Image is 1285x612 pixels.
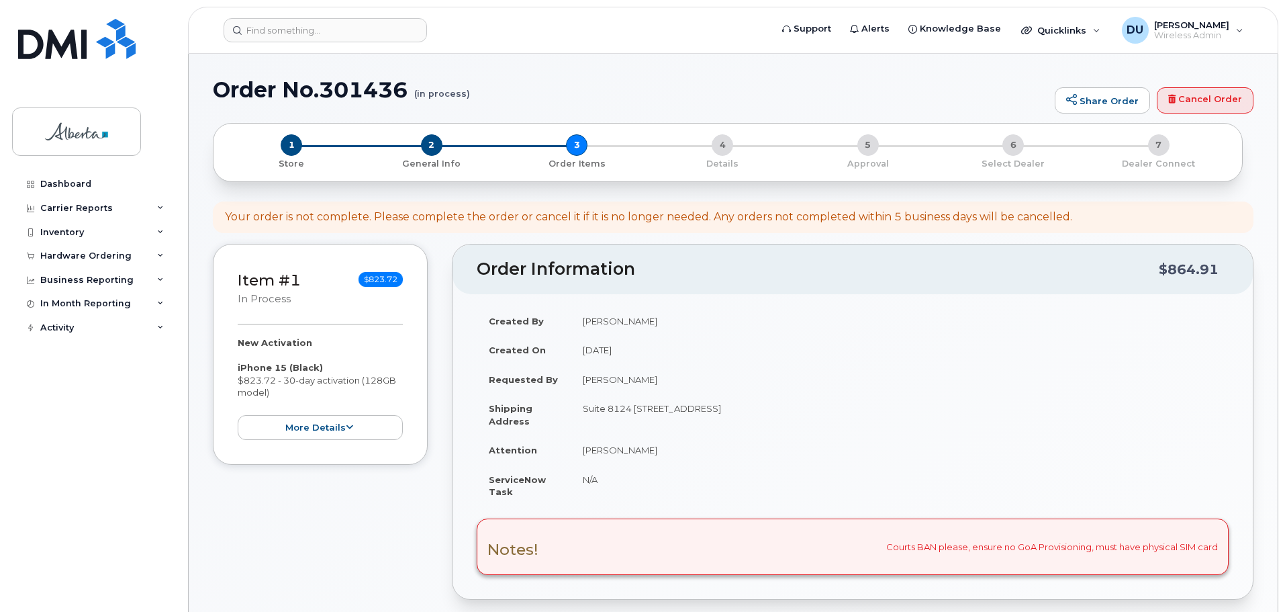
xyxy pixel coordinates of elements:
td: N/A [571,465,1229,507]
a: 2 General Info [359,156,505,170]
h1: Order No.301436 [213,78,1048,101]
strong: Shipping Address [489,403,532,427]
td: [DATE] [571,335,1229,365]
h3: Notes! [487,541,538,558]
td: [PERSON_NAME] [571,365,1229,394]
a: Share Order [1055,87,1150,114]
div: $823.72 - 30-day activation (128GB model) [238,337,403,440]
td: Suite 8124 [STREET_ADDRESS] [571,394,1229,435]
div: $864.91 [1159,257,1219,282]
strong: New Activation [238,337,312,348]
a: 1 Store [224,156,359,170]
strong: ServiceNow Task [489,474,546,498]
p: Store [230,158,354,170]
h2: Order Information [477,260,1159,279]
div: Courts BAN please, ensure no GoA Provisioning, must have physical SIM card [477,519,1229,575]
strong: Requested By [489,374,558,385]
strong: Created On [489,345,546,355]
span: 1 [281,134,302,156]
p: General Info [365,158,499,170]
span: $823.72 [359,272,403,287]
small: in process [238,293,291,305]
small: (in process) [414,78,470,99]
div: Your order is not complete. Please complete the order or cancel it if it is no longer needed. Any... [225,210,1072,225]
td: [PERSON_NAME] [571,306,1229,336]
td: [PERSON_NAME] [571,435,1229,465]
strong: Created By [489,316,544,326]
a: Item #1 [238,271,301,290]
strong: iPhone 15 (Black) [238,362,323,373]
span: 2 [421,134,442,156]
strong: Attention [489,445,537,455]
button: more details [238,415,403,440]
a: Cancel Order [1157,87,1253,114]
